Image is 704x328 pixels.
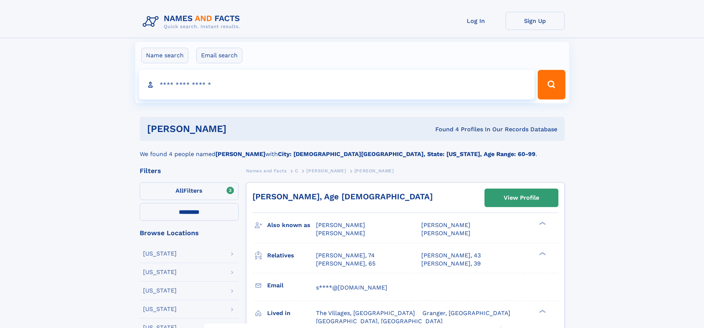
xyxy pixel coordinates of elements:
img: Logo Names and Facts [140,12,246,32]
a: [PERSON_NAME], Age [DEMOGRAPHIC_DATA] [252,192,433,201]
span: Granger, [GEOGRAPHIC_DATA] [422,310,510,317]
a: [PERSON_NAME], 43 [421,251,481,260]
b: [PERSON_NAME] [215,151,265,158]
span: C [295,168,298,173]
div: Browse Locations [140,230,239,236]
span: [PERSON_NAME] [316,222,365,229]
label: Email search [196,48,242,63]
span: [PERSON_NAME] [421,230,470,237]
h3: Lived in [267,307,316,319]
div: ❯ [537,309,546,314]
div: [US_STATE] [143,269,177,275]
span: [GEOGRAPHIC_DATA], [GEOGRAPHIC_DATA] [316,318,443,325]
span: [PERSON_NAME] [421,222,470,229]
div: [US_STATE] [143,288,177,294]
span: The Villages, [GEOGRAPHIC_DATA] [316,310,415,317]
div: [US_STATE] [143,251,177,257]
input: search input [139,70,535,99]
a: Names and Facts [246,166,287,175]
label: Name search [141,48,188,63]
h1: [PERSON_NAME] [147,124,331,133]
a: [PERSON_NAME], 39 [421,260,481,268]
span: [PERSON_NAME] [306,168,346,173]
span: [PERSON_NAME] [316,230,365,237]
div: ❯ [537,221,546,226]
button: Search Button [538,70,565,99]
div: ❯ [537,251,546,256]
div: View Profile [504,189,539,206]
div: We found 4 people named with . [140,141,565,159]
h3: Relatives [267,249,316,262]
b: City: [DEMOGRAPHIC_DATA][GEOGRAPHIC_DATA], State: [US_STATE], Age Range: 60-99 [278,151,535,158]
a: Sign Up [506,12,565,30]
a: [PERSON_NAME], 74 [316,251,375,260]
span: All [176,187,183,194]
div: [US_STATE] [143,306,177,312]
label: Filters [140,182,239,200]
a: [PERSON_NAME] [306,166,346,175]
h3: Email [267,279,316,292]
h3: Also known as [267,219,316,231]
a: [PERSON_NAME], 65 [316,260,375,268]
a: Log In [446,12,506,30]
div: Found 4 Profiles In Our Records Database [331,125,557,133]
a: View Profile [485,189,558,207]
span: [PERSON_NAME] [354,168,394,173]
div: Filters [140,168,239,174]
a: C [295,166,298,175]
